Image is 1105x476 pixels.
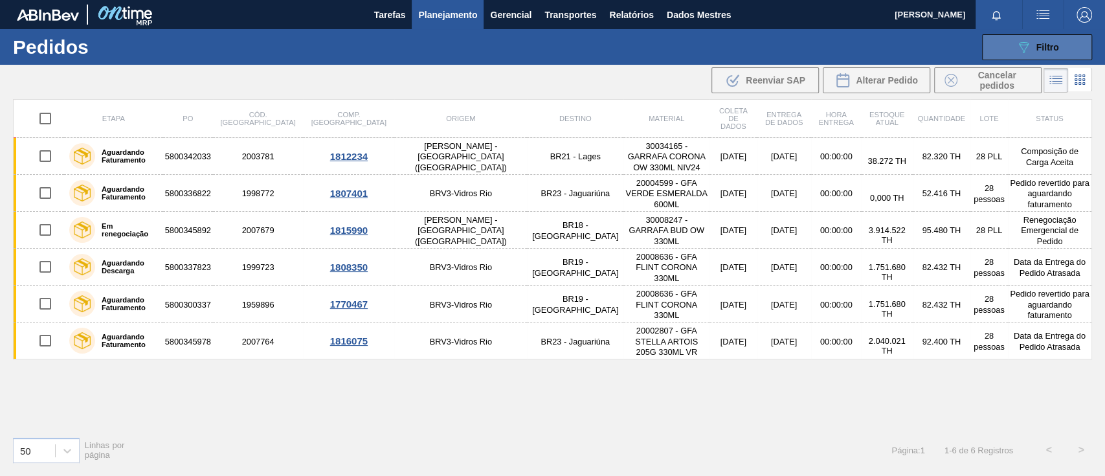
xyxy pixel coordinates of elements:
[242,300,274,310] font: 1959896
[870,193,904,203] font: 0,000 TH
[974,294,1005,315] font: 28 pessoas
[720,226,746,236] font: [DATE]
[629,215,704,246] font: 30008247 - GARRAFA BUD OW 330ML
[1077,7,1092,23] img: Sair
[609,10,653,20] font: Relatórios
[918,446,921,455] font: :
[330,262,368,273] font: 1808350
[330,151,368,162] font: 1812234
[746,75,805,85] font: Reenviar SAP
[330,188,368,199] font: 1807401
[667,10,731,20] font: Dados Mestres
[1021,215,1078,246] font: Renegociação Emergencial de Pedido
[165,337,211,346] font: 5800345978
[14,175,1092,212] a: Aguardando Faturamento58003368221998772BRV3-Vidros RioBR23 - Jaguariúna20004599 - GFA VERDE ESMER...
[183,115,193,122] font: PO
[102,333,146,348] font: Aguardando Faturamento
[719,107,748,130] font: Coleta de dados
[976,152,1002,161] font: 28 PLL
[102,296,146,312] font: Aguardando Faturamento
[720,300,746,310] font: [DATE]
[771,188,797,198] font: [DATE]
[430,337,492,346] font: BRV3-Vidros Rio
[1010,289,1089,320] font: Pedido revertido para aguardando faturamento
[982,34,1092,60] button: Filtro
[14,323,1092,359] a: Aguardando Faturamento58003459782007764BRV3-Vidros RioBR23 - Jaguariúna20002807 - GFA STELLA ARTO...
[771,226,797,236] font: [DATE]
[430,300,492,310] font: BRV3-Vidros Rio
[856,75,918,85] font: Alterar Pedido
[430,188,492,198] font: BRV3-Vidros Rio
[820,263,853,273] font: 00:00:00
[974,183,1005,204] font: 28 pessoas
[869,225,906,245] font: 3.914.522 TH
[165,226,211,236] font: 5800345892
[1032,434,1065,466] button: <
[895,10,965,19] font: [PERSON_NAME]
[1065,434,1097,466] button: >
[891,446,917,455] font: Página
[1036,115,1063,122] font: Status
[820,188,853,198] font: 00:00:00
[330,335,368,346] font: 1816075
[544,10,596,20] font: Transportes
[102,148,146,164] font: Aguardando Faturamento
[220,111,295,126] font: Cód. [GEOGRAPHIC_DATA]
[490,10,531,20] font: Gerencial
[720,263,746,273] font: [DATE]
[242,152,274,161] font: 2003781
[242,337,274,346] font: 2007764
[711,67,819,93] div: Reenviar SAP
[102,115,125,122] font: Etapa
[976,226,1002,236] font: 28 PLL
[934,67,1042,93] button: Cancelar pedidos
[1035,7,1051,23] img: ações do usuário
[20,445,31,456] font: 50
[242,226,274,236] font: 2007679
[944,446,949,455] font: 1
[820,152,853,161] font: 00:00:00
[415,141,507,172] font: [PERSON_NAME] - [GEOGRAPHIC_DATA] ([GEOGRAPHIC_DATA])
[959,446,968,455] font: de
[102,222,148,238] font: Em renegociação
[979,115,998,122] font: Lote
[1036,42,1059,52] font: Filtro
[165,152,211,161] font: 5800342033
[85,440,125,460] font: Linhas por página
[820,337,853,346] font: 00:00:00
[869,111,905,126] font: Estoque atual
[1045,444,1051,455] font: <
[922,226,961,236] font: 95.480 TH
[311,111,386,126] font: Comp. [GEOGRAPHIC_DATA]
[974,257,1005,278] font: 28 pessoas
[1078,444,1084,455] font: >
[559,115,592,122] font: Destino
[14,138,1092,175] a: Aguardando Faturamento58003420332003781[PERSON_NAME] - [GEOGRAPHIC_DATA] ([GEOGRAPHIC_DATA])BR21 ...
[922,263,961,273] font: 82.432 TH
[1021,146,1078,167] font: Composição de Carga Aceita
[330,299,368,310] font: 1770467
[771,300,797,310] font: [DATE]
[920,446,924,455] font: 1
[977,446,1013,455] font: Registros
[165,263,211,273] font: 5800337823
[532,294,618,315] font: BR19 - [GEOGRAPHIC_DATA]
[771,152,797,161] font: [DATE]
[918,115,965,122] font: Quantidade
[636,289,697,320] font: 20008636 - GFA FLINT CORONA 330ML
[720,188,746,198] font: [DATE]
[242,188,274,198] font: 1998772
[765,111,803,126] font: Entrega de dados
[771,263,797,273] font: [DATE]
[550,152,601,161] font: BR21 - Lages
[102,259,144,275] font: Aguardando Descarga
[869,262,906,282] font: 1.751.680 TH
[922,337,961,346] font: 92.400 TH
[532,220,618,241] font: BR18 - [GEOGRAPHIC_DATA]
[934,67,1042,93] div: Cancelar Pedidos em Massa
[823,67,930,93] button: Alterar Pedido
[922,300,961,310] font: 82.432 TH
[819,111,854,126] font: Hora Entrega
[430,263,492,273] font: BRV3-Vidros Rio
